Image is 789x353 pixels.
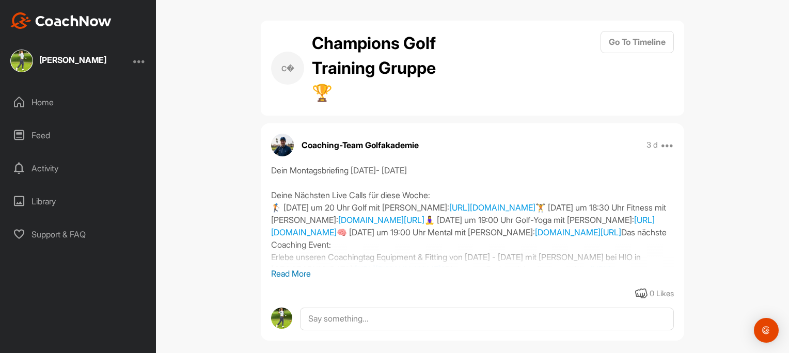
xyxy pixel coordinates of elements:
[10,12,112,29] img: CoachNow
[6,188,151,214] div: Library
[6,155,151,181] div: Activity
[271,308,292,329] img: avatar
[601,31,674,105] a: Go To Timeline
[271,267,674,280] p: Read More
[271,52,304,85] div: C�
[449,202,535,213] a: [URL][DOMAIN_NAME]
[302,139,419,151] p: Coaching-Team Golfakademie
[271,134,294,156] img: avatar
[338,215,424,225] a: [DOMAIN_NAME][URL]
[754,318,779,343] div: Open Intercom Messenger
[601,31,674,53] button: Go To Timeline
[312,31,451,105] h2: Champions Golf Training Gruppe 🏆
[39,56,106,64] div: [PERSON_NAME]
[6,221,151,247] div: Support & FAQ
[6,89,151,115] div: Home
[650,288,674,300] div: 0 Likes
[646,140,658,150] p: 3 d
[535,227,621,237] a: [DOMAIN_NAME][URL]
[10,50,33,72] img: square_83c8769b2110c7996e17d52863cd9709.jpg
[271,164,674,267] div: Dein Montagsbriefing [DATE]- [DATE] Deine Nächsten Live Calls für diese Woche: 🏌️ [DATE] um 20 Uh...
[6,122,151,148] div: Feed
